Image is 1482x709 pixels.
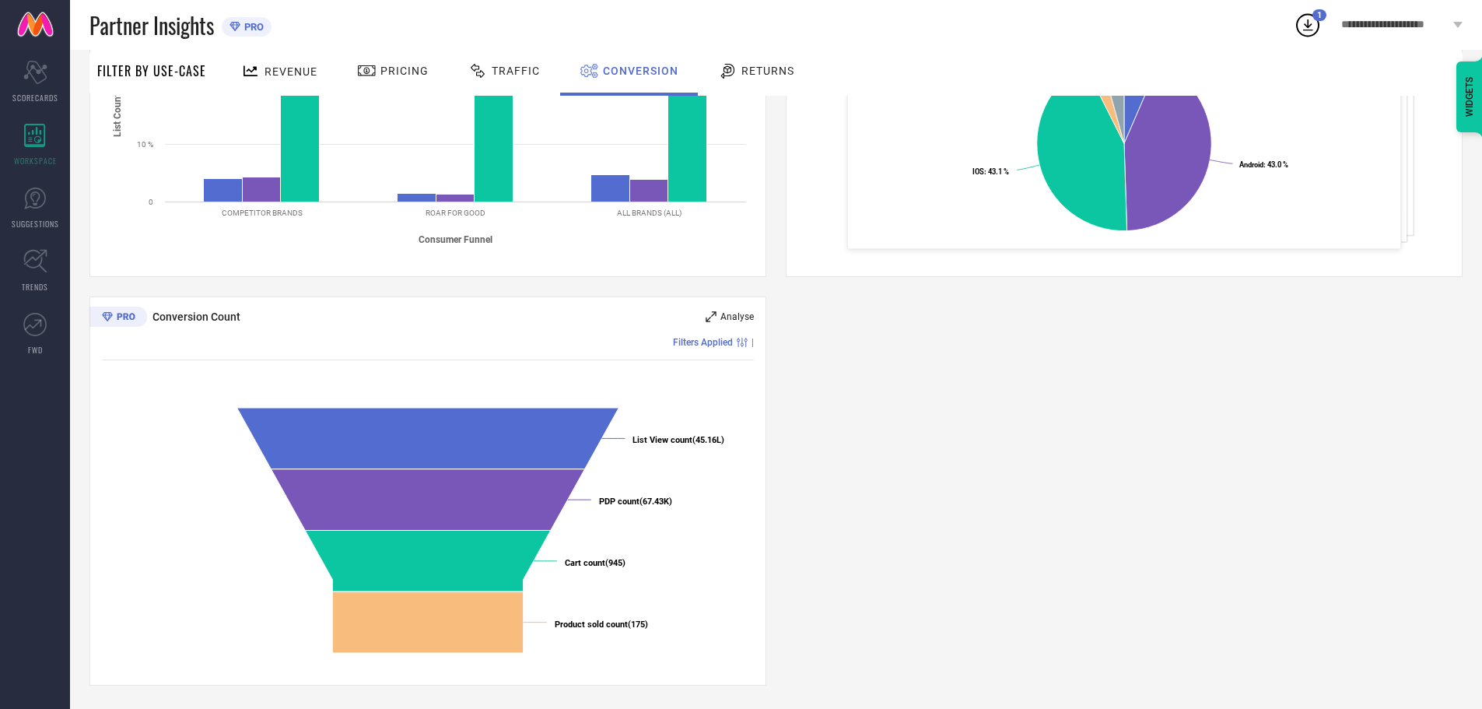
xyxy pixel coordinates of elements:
span: Partner Insights [89,9,214,41]
text: : 43.0 % [1239,160,1288,169]
span: Conversion Count [152,311,240,323]
span: SCORECARDS [12,92,58,104]
span: Pricing [380,65,429,77]
span: SUGGESTIONS [12,218,59,230]
span: Revenue [265,65,317,78]
text: 10 % [137,140,153,149]
text: ALL BRANDS (ALL) [617,209,681,217]
tspan: Consumer Funnel [419,234,492,245]
tspan: List Count [112,93,123,137]
div: Open download list [1294,11,1322,39]
text: (45.16L) [632,435,724,445]
tspan: Product sold count [555,619,628,630]
text: (175) [555,619,648,630]
tspan: IOS [972,167,984,176]
span: FWD [28,344,43,356]
text: : 43.1 % [972,167,1009,176]
span: Conversion [603,65,678,77]
span: Filters Applied [673,337,733,348]
span: PRO [240,21,264,33]
text: (945) [565,558,625,568]
div: Premium [89,307,147,330]
text: ROAR FOR GOOD [426,209,485,217]
tspan: List View count [632,435,692,445]
svg: Zoom [706,311,716,322]
tspan: Cart count [565,558,605,568]
tspan: PDP count [599,497,639,507]
span: Filter By Use-Case [97,61,206,80]
text: COMPETITOR BRANDS [222,209,303,217]
text: 0 [149,198,153,206]
span: 1 [1317,10,1322,20]
span: Traffic [492,65,540,77]
tspan: Android [1239,160,1263,169]
span: WORKSPACE [14,155,57,167]
span: Returns [741,65,794,77]
span: Analyse [720,311,754,322]
span: | [752,337,754,348]
text: (67.43K) [599,497,672,507]
span: TRENDS [22,281,48,293]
